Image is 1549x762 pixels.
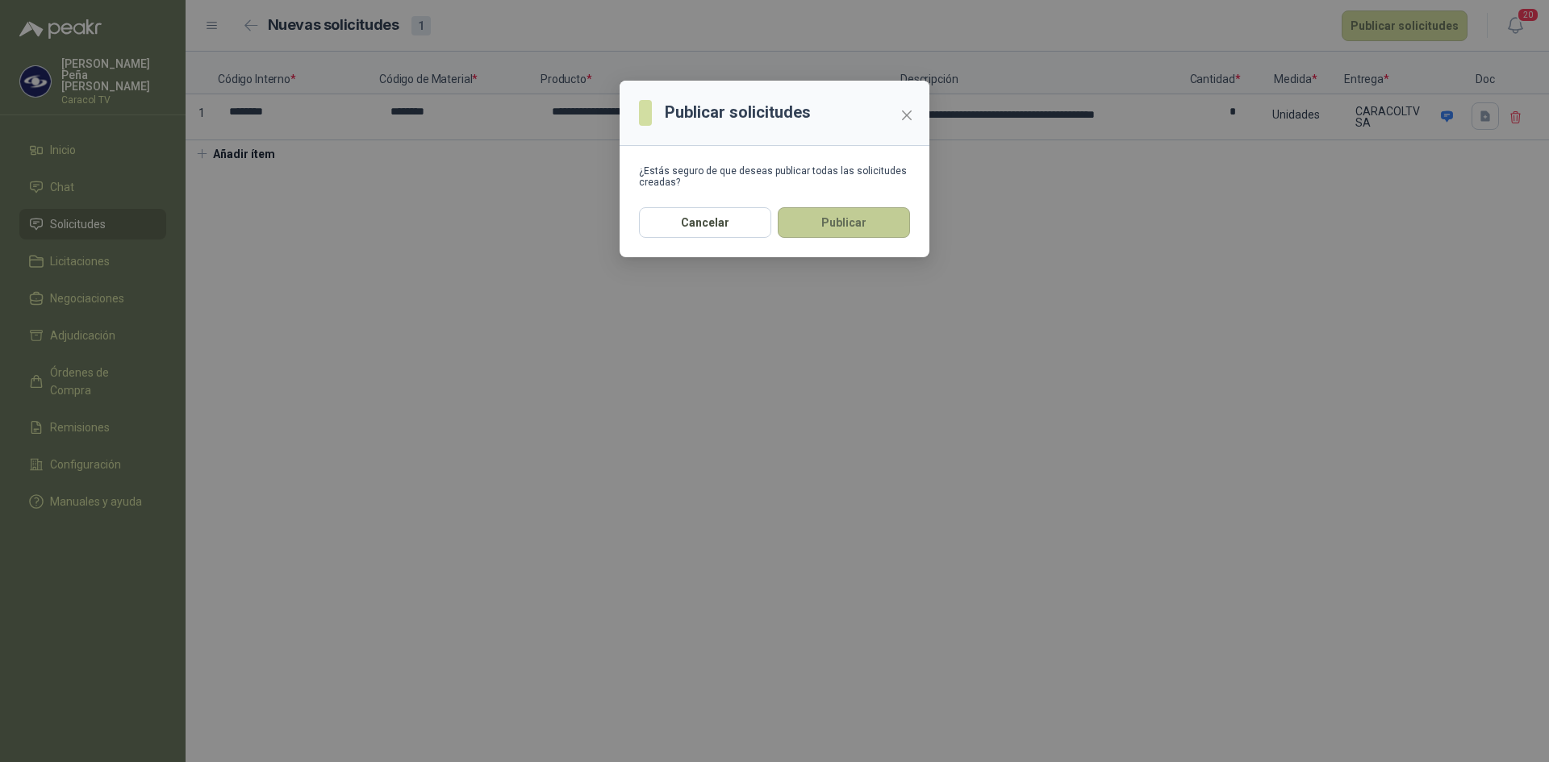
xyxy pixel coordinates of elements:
[639,207,771,238] button: Cancelar
[639,165,910,188] div: ¿Estás seguro de que deseas publicar todas las solicitudes creadas?
[900,109,913,122] span: close
[894,102,920,128] button: Close
[665,100,811,125] h3: Publicar solicitudes
[778,207,910,238] button: Publicar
